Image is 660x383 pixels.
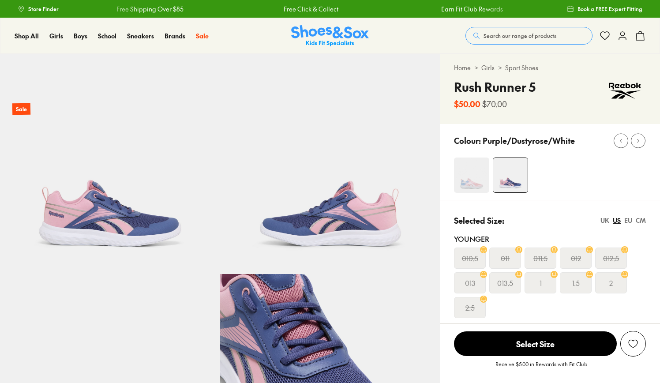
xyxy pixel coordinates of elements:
[624,216,632,225] div: EU
[424,4,486,14] a: Earn Fit Club Rewards
[572,278,580,288] s: 1.5
[577,5,642,13] span: Book a FREE Expert Fitting
[481,63,495,72] a: Girls
[291,25,369,47] a: Shoes & Sox
[454,98,480,110] b: $50.00
[609,278,613,288] s: 2
[74,31,87,41] a: Boys
[49,31,63,41] a: Girls
[505,63,538,72] a: Sport Shoes
[454,331,617,357] button: Select Size
[454,63,646,72] div: > >
[196,31,209,40] span: Sale
[15,31,39,40] span: Shop All
[571,253,581,263] s: 012
[454,214,504,226] p: Selected Size:
[493,158,528,192] img: 4-525330_1
[465,302,475,313] s: 2.5
[98,31,116,40] span: School
[127,31,154,41] a: Sneakers
[465,278,475,288] s: 013
[483,135,575,146] p: Purple/Dustyrose/White
[28,5,59,13] span: Store Finder
[454,233,646,244] div: Younger
[49,31,63,40] span: Girls
[495,360,587,376] p: Receive $5.00 in Rewards with Fit Club
[127,31,154,40] span: Sneakers
[12,103,30,115] p: Sale
[165,31,185,40] span: Brands
[18,1,59,17] a: Store Finder
[603,253,619,263] s: 012.5
[613,216,621,225] div: US
[220,54,440,274] img: 5-525331_1
[604,78,646,104] img: Vendor logo
[15,31,39,41] a: Shop All
[636,216,646,225] div: CM
[484,32,556,40] span: Search our range of products
[567,1,642,17] a: Book a FREE Expert Fitting
[454,63,471,72] a: Home
[74,31,87,40] span: Boys
[620,331,646,357] button: Add to Wishlist
[501,253,510,263] s: 011
[482,98,507,110] s: $70.00
[454,135,481,146] p: Colour:
[454,78,536,96] h4: Rush Runner 5
[465,27,592,45] button: Search our range of products
[266,4,321,14] a: Free Click & Collect
[533,253,547,263] s: 011.5
[196,31,209,41] a: Sale
[540,278,542,288] s: 1
[600,216,609,225] div: UK
[497,278,513,288] s: 013.5
[165,31,185,41] a: Brands
[99,4,166,14] a: Free Shipping Over $85
[291,25,369,47] img: SNS_Logo_Responsive.svg
[98,31,116,41] a: School
[462,253,478,263] s: 010.5
[454,158,489,193] img: 4-533864_1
